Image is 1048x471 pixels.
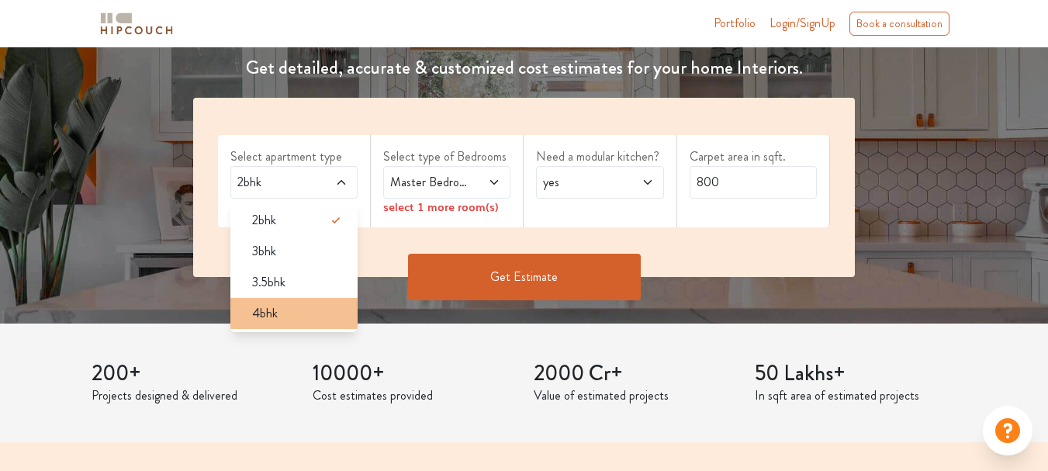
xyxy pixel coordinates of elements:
[230,147,358,166] label: Select apartment type
[534,386,736,405] p: Value of estimated projects
[849,12,949,36] div: Book a consultation
[313,386,515,405] p: Cost estimates provided
[313,361,515,387] h3: 10000+
[534,361,736,387] h3: 2000 Cr+
[690,166,817,199] input: Enter area sqft
[540,173,625,192] span: yes
[252,211,276,230] span: 2bhk
[690,147,817,166] label: Carpet area in sqft.
[234,173,320,192] span: 2bhk
[714,14,756,33] a: Portfolio
[252,273,285,292] span: 3.5bhk
[755,386,957,405] p: In sqft area of estimated projects
[252,242,276,261] span: 3bhk
[387,173,472,192] span: Master Bedroom
[92,361,294,387] h3: 200+
[383,147,510,166] label: Select type of Bedrooms
[408,254,641,300] button: Get Estimate
[536,147,663,166] label: Need a modular kitchen?
[184,57,864,79] h4: Get detailed, accurate & customized cost estimates for your home Interiors.
[252,304,278,323] span: 4bhk
[98,6,175,41] span: logo-horizontal.svg
[98,10,175,37] img: logo-horizontal.svg
[770,14,835,32] span: Login/SignUp
[755,361,957,387] h3: 50 Lakhs+
[92,386,294,405] p: Projects designed & delivered
[383,199,510,215] div: select 1 more room(s)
